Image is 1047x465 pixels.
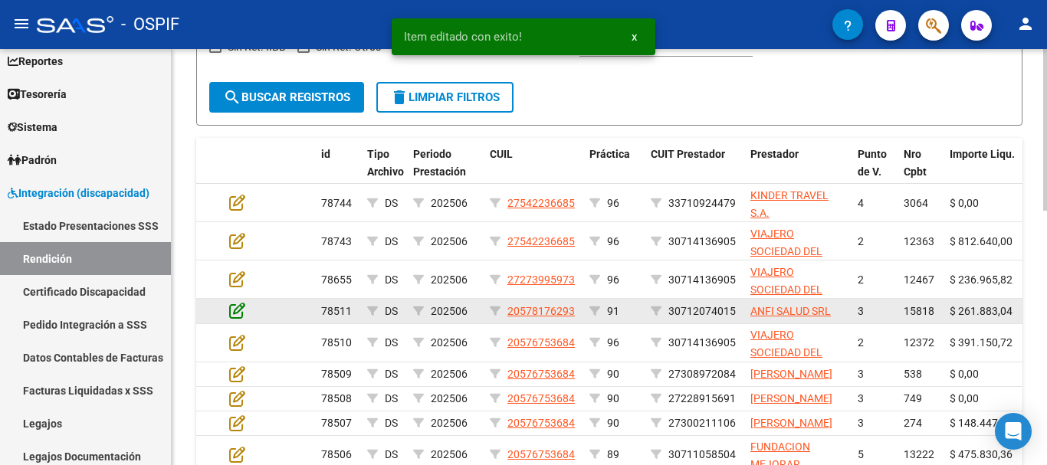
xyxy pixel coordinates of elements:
[321,414,355,432] div: 78507
[858,417,864,429] span: 3
[8,86,67,103] span: Tesorería
[858,197,864,209] span: 4
[8,185,149,201] span: Integración (discapacidad)
[407,138,484,205] datatable-header-cell: Periodo Prestación
[950,235,1013,247] span: $ 812.640,00
[904,448,934,460] span: 13222
[750,189,829,219] span: KINDER TRAVEL S.A.
[858,368,864,380] span: 3
[632,30,637,44] span: x
[858,448,864,460] span: 5
[668,197,736,209] span: 33710924479
[950,392,979,404] span: $ 0,00
[321,148,330,160] span: id
[507,448,575,460] span: 20576753684
[950,417,1013,429] span: $ 148.447,32
[750,368,832,380] span: [PERSON_NAME]
[668,235,736,247] span: 30714136905
[607,235,619,247] span: 96
[645,138,744,205] datatable-header-cell: CUIT Prestador
[12,15,31,33] mat-icon: menu
[904,368,922,380] span: 538
[431,336,468,349] span: 202506
[431,448,468,460] span: 202506
[361,138,407,205] datatable-header-cell: Tipo Archivo
[858,235,864,247] span: 2
[490,148,513,160] span: CUIL
[507,336,575,349] span: 20576753684
[404,29,522,44] span: Item editado con exito!
[904,273,934,286] span: 12467
[858,392,864,404] span: 3
[904,197,928,209] span: 3064
[507,273,575,286] span: 27273995973
[858,148,887,178] span: Punto de V.
[385,305,398,317] span: DS
[668,273,736,286] span: 30714136905
[321,446,355,463] div: 78506
[607,392,619,404] span: 90
[668,417,736,429] span: 27300211106
[619,23,649,51] button: x
[607,448,619,460] span: 89
[750,266,843,313] span: VIAJERO SOCIEDAD DEL BUEN CAMINO S.A.
[321,233,355,251] div: 78743
[904,336,934,349] span: 12372
[1016,15,1035,33] mat-icon: person
[904,235,934,247] span: 12363
[668,336,736,349] span: 30714136905
[385,197,398,209] span: DS
[223,90,350,104] span: Buscar registros
[507,305,575,317] span: 20578176293
[507,197,575,209] span: 27542236685
[668,305,736,317] span: 30712074015
[431,305,468,317] span: 202506
[367,148,404,178] span: Tipo Archivo
[507,368,575,380] span: 20576753684
[390,90,500,104] span: Limpiar filtros
[651,148,725,160] span: CUIT Prestador
[607,368,619,380] span: 90
[904,392,922,404] span: 749
[750,392,832,404] span: [PERSON_NAME]
[385,392,398,404] span: DS
[507,235,575,247] span: 27542236685
[321,390,355,408] div: 78508
[750,228,843,275] span: VIAJERO SOCIEDAD DEL BUEN CAMINO S.A.
[950,336,1013,349] span: $ 391.150,72
[321,303,355,320] div: 78511
[321,271,355,289] div: 78655
[8,152,57,169] span: Padrón
[431,235,468,247] span: 202506
[321,195,355,212] div: 78744
[950,368,979,380] span: $ 0,00
[904,305,934,317] span: 15818
[315,138,361,205] datatable-header-cell: id
[950,148,1015,160] span: Importe Liqu.
[8,119,57,136] span: Sistema
[390,88,409,106] mat-icon: delete
[668,448,736,460] span: 30711058504
[744,138,852,205] datatable-header-cell: Prestador
[431,273,468,286] span: 202506
[321,365,355,383] div: 78509
[750,305,831,317] span: ANFI SALUD SRL
[385,336,398,349] span: DS
[121,8,179,41] span: - OSPIF
[607,305,619,317] span: 91
[583,138,645,205] datatable-header-cell: Práctica
[944,138,1028,205] datatable-header-cell: Importe Liqu.
[904,417,922,429] span: 274
[950,197,979,209] span: $ 0,00
[431,392,468,404] span: 202506
[668,392,736,404] span: 27228915691
[607,273,619,286] span: 96
[750,329,843,376] span: VIAJERO SOCIEDAD DEL BUEN CAMINO S.A.
[376,82,514,113] button: Limpiar filtros
[385,417,398,429] span: DS
[385,235,398,247] span: DS
[385,448,398,460] span: DS
[413,148,466,178] span: Periodo Prestación
[589,148,630,160] span: Práctica
[607,417,619,429] span: 90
